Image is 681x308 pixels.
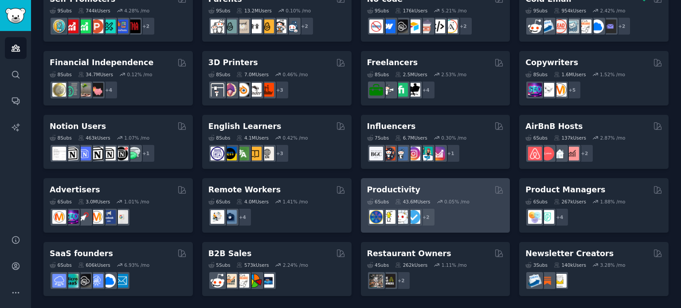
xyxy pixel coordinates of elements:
[50,135,72,141] div: 8 Sub s
[78,262,110,268] div: 606k Users
[285,19,299,33] img: Parents
[52,83,66,97] img: UKPersonalFinance
[114,274,128,288] img: SaaS_Email_Marketing
[235,274,249,288] img: b2b_sales
[431,147,445,160] img: InstagramGrowthTips
[211,274,224,288] img: sales
[394,147,408,160] img: Instagram
[590,19,604,33] img: B2BSaaS
[540,83,554,97] img: KeepWriting
[382,83,395,97] img: freelance_forhire
[211,83,224,97] img: 3Dprinting
[236,262,269,268] div: 573k Users
[283,135,308,141] div: 0.42 % /mo
[528,147,542,160] img: airbnb_hosts
[283,71,308,78] div: 0.46 % /mo
[565,147,579,160] img: AirBnBInvesting
[395,262,427,268] div: 262k Users
[102,147,116,160] img: AskNotion
[270,144,289,163] div: + 3
[52,210,66,224] img: marketing
[612,17,631,35] div: + 2
[236,199,269,205] div: 4.0M Users
[50,121,106,132] h2: Notion Users
[52,19,66,33] img: AppIdeas
[367,8,389,14] div: 9 Sub s
[295,17,314,35] div: + 2
[235,147,249,160] img: language_exchange
[273,19,286,33] img: parentsofmultiples
[260,83,274,97] img: FixMyPrint
[127,147,141,160] img: NotionPromote
[114,210,128,224] img: googleads
[525,184,605,195] h2: Product Managers
[52,147,66,160] img: Notiontemplates
[444,19,458,33] img: Adalo
[211,19,224,33] img: daddit
[124,135,149,141] div: 1.07 % /mo
[208,248,252,259] h2: B2B Sales
[65,274,78,288] img: microsaas
[286,8,311,14] div: 0.10 % /mo
[525,57,578,68] h2: Copywriters
[208,71,231,78] div: 8 Sub s
[77,274,91,288] img: NoCodeSaaS
[382,19,395,33] img: webflow
[77,83,91,97] img: Fire
[52,274,66,288] img: SaaS
[208,199,231,205] div: 6 Sub s
[407,83,420,97] img: Freelancers
[528,274,542,288] img: Emailmarketing
[367,199,389,205] div: 6 Sub s
[441,135,466,141] div: 0.30 % /mo
[419,147,433,160] img: influencermarketing
[50,57,153,68] h2: Financial Independence
[431,19,445,33] img: NoCodeMovement
[565,19,579,33] img: coldemail
[50,184,100,195] h2: Advertisers
[50,71,72,78] div: 8 Sub s
[5,8,26,23] img: GummySearch logo
[90,19,103,33] img: ProductHunters
[223,147,237,160] img: EnglishLearning
[525,199,548,205] div: 6 Sub s
[367,57,418,68] h2: Freelancers
[223,19,237,33] img: SingleParents
[50,199,72,205] div: 6 Sub s
[553,83,567,97] img: content_marketing
[525,8,548,14] div: 9 Sub s
[208,57,258,68] h2: 3D Printers
[563,81,581,99] div: + 5
[65,147,78,160] img: notioncreations
[395,199,430,205] div: 43.6M Users
[236,8,271,14] div: 13.2M Users
[540,19,554,33] img: Emailmarketing
[124,199,149,205] div: 1.01 % /mo
[78,199,110,205] div: 3.0M Users
[525,135,548,141] div: 6 Sub s
[90,147,103,160] img: NotionGeeks
[102,19,116,33] img: alphaandbetausers
[395,8,427,14] div: 176k Users
[417,208,435,226] div: + 2
[600,135,625,141] div: 2.87 % /mo
[248,83,262,97] img: ender3
[233,208,252,226] div: + 4
[208,121,282,132] h2: English Learners
[392,271,411,290] div: + 2
[554,8,586,14] div: 954k Users
[575,144,594,163] div: + 2
[442,262,467,268] div: 1.11 % /mo
[528,19,542,33] img: sales
[600,199,625,205] div: 1.88 % /mo
[260,147,274,160] img: Learn_English
[407,147,420,160] img: InstagramMarketing
[99,81,118,99] div: + 4
[369,19,383,33] img: nocode
[419,19,433,33] img: nocodelowcode
[90,83,103,97] img: fatFIRE
[223,210,237,224] img: work
[124,8,149,14] div: 4.28 % /mo
[127,19,141,33] img: TestMyApp
[525,248,614,259] h2: Newsletter Creators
